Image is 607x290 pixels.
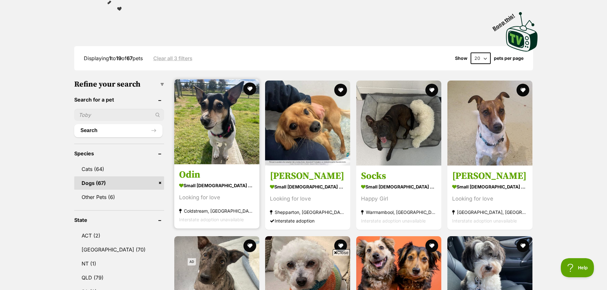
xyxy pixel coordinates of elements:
[452,208,528,217] strong: [GEOGRAPHIC_DATA], [GEOGRAPHIC_DATA]
[84,55,143,61] span: Displaying to of pets
[179,169,255,181] h3: Odin
[333,249,350,256] span: Close
[153,55,192,61] a: Clear all 3 filters
[74,162,164,176] a: Cats (64)
[174,164,259,229] a: Odin small [DEMOGRAPHIC_DATA] Dog Looking for love Coldstream, [GEOGRAPHIC_DATA] Interstate adopt...
[74,271,164,284] a: QLD (79)
[270,208,345,217] strong: Shepparton, [GEOGRAPHIC_DATA]
[452,218,517,224] span: Interstate adoption unavailable
[179,207,255,216] strong: Coldstream, [GEOGRAPHIC_DATA]
[452,195,528,203] div: Looking for love
[494,56,524,61] label: pets per page
[356,81,441,166] img: Socks - Staffordshire Bull Terrier Dog
[179,181,255,190] strong: small [DEMOGRAPHIC_DATA] Dog
[491,9,521,32] span: Boop this!
[361,208,437,217] strong: Warrnambool, [GEOGRAPHIC_DATA]
[361,182,437,192] strong: small [DEMOGRAPHIC_DATA] Dog
[188,258,196,265] span: AD
[425,84,438,96] button: favourite
[74,229,164,242] a: ACT (2)
[174,79,259,164] img: Odin - Jack Russell Terrier Dog
[243,239,256,252] button: favourite
[74,80,164,89] h3: Refine your search
[265,166,350,230] a: [PERSON_NAME] small [DEMOGRAPHIC_DATA] Dog Looking for love Shepparton, [GEOGRAPHIC_DATA] Interst...
[361,170,437,182] h3: Socks
[270,217,345,225] div: Interstate adoption
[425,239,438,252] button: favourite
[506,12,538,52] img: PetRescue TV logo
[243,82,256,95] button: favourite
[270,195,345,203] div: Looking for love
[561,258,594,277] iframe: Help Scout Beacon - Open
[74,124,163,137] button: Search
[452,182,528,192] strong: small [DEMOGRAPHIC_DATA] Dog
[361,218,426,224] span: Interstate adoption unavailable
[270,170,345,182] h3: [PERSON_NAME]
[74,97,164,103] header: Search for a pet
[506,6,538,53] a: Boop this!
[74,217,164,223] header: State
[356,166,441,230] a: Socks small [DEMOGRAPHIC_DATA] Dog Happy Girl Warrnambool, [GEOGRAPHIC_DATA] Interstate adoption ...
[452,170,528,182] h3: [PERSON_NAME]
[179,194,255,202] div: Looking for love
[447,81,532,166] img: Charlie - Jack Russell Terrier Dog
[74,190,164,204] a: Other Pets (6)
[74,243,164,256] a: [GEOGRAPHIC_DATA] (70)
[517,239,529,252] button: favourite
[74,176,164,190] a: Dogs (67)
[109,55,111,61] strong: 1
[74,109,164,121] input: Toby
[447,166,532,230] a: [PERSON_NAME] small [DEMOGRAPHIC_DATA] Dog Looking for love [GEOGRAPHIC_DATA], [GEOGRAPHIC_DATA] ...
[361,195,437,203] div: Happy Girl
[188,258,420,287] iframe: Advertisement
[74,257,164,270] a: NT (1)
[517,84,529,96] button: favourite
[455,56,467,61] span: Show
[265,81,350,166] img: Henry - Cavalier King Charles Spaniel Dog
[126,55,133,61] strong: 67
[116,55,121,61] strong: 19
[270,182,345,192] strong: small [DEMOGRAPHIC_DATA] Dog
[334,84,347,96] button: favourite
[179,217,244,223] span: Interstate adoption unavailable
[74,151,164,156] header: Species
[334,239,347,252] button: favourite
